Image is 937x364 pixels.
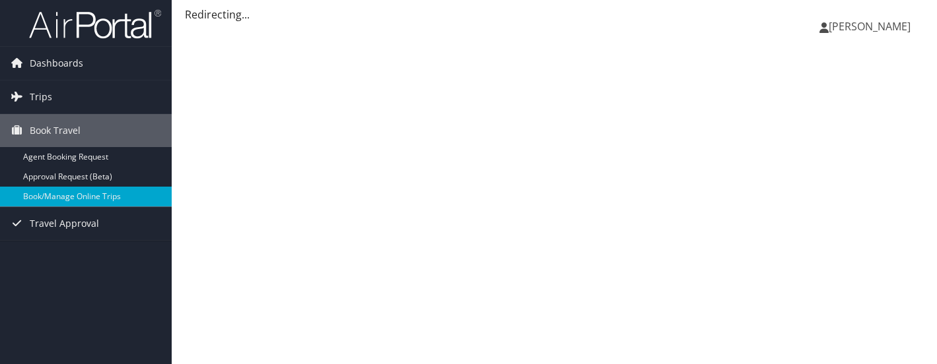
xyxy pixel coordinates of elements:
span: Dashboards [30,47,83,80]
span: Travel Approval [30,207,99,240]
span: [PERSON_NAME] [829,19,911,34]
div: Redirecting... [185,7,924,22]
a: [PERSON_NAME] [819,7,924,46]
span: Book Travel [30,114,81,147]
img: airportal-logo.png [29,9,161,40]
span: Trips [30,80,52,113]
